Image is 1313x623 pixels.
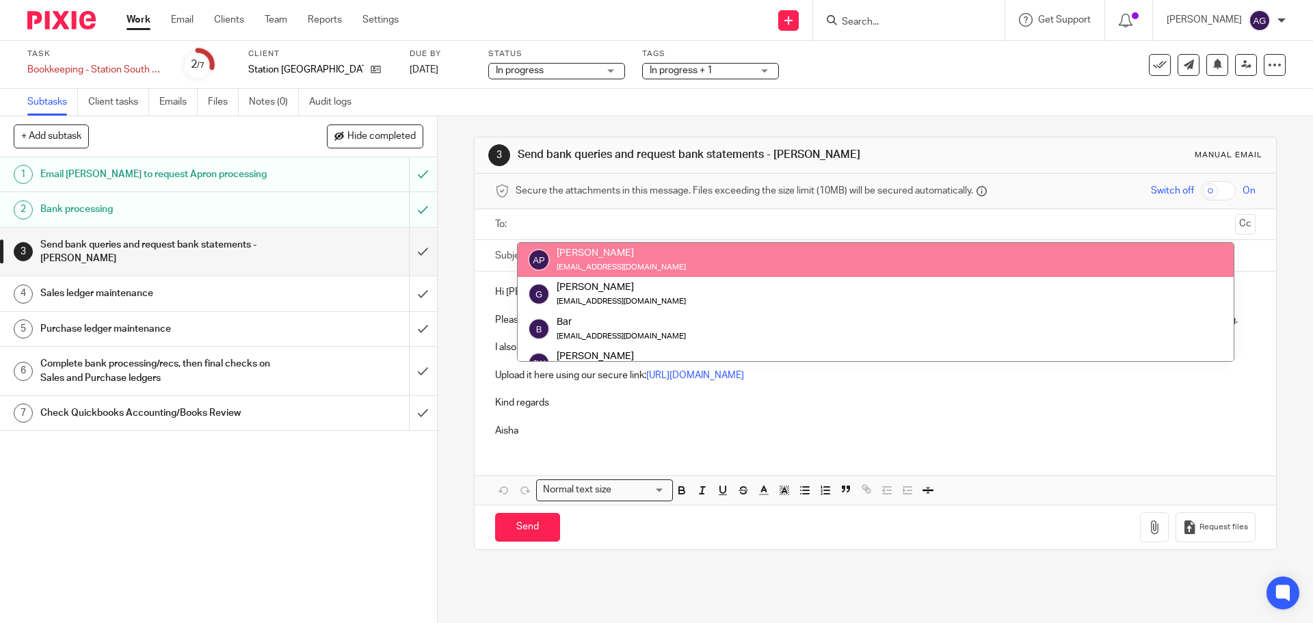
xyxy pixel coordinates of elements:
span: Normal text size [540,483,614,497]
h1: Send bank queries and request bank statements - [PERSON_NAME] [40,235,277,269]
label: To: [495,217,510,231]
p: Kind regards [495,396,1255,410]
label: Task [27,49,164,59]
small: [EMAIL_ADDRESS][DOMAIN_NAME] [557,332,686,340]
h1: Check Quickbooks Accounting/Books Review [40,403,277,423]
span: Request files [1199,522,1248,533]
div: 3 [488,144,510,166]
label: Status [488,49,625,59]
div: 1 [14,165,33,184]
input: Search [840,16,964,29]
button: Cc [1235,214,1256,235]
span: In progress [496,66,544,75]
div: 2 [14,200,33,220]
span: Switch off [1151,184,1194,198]
img: svg%3E [528,318,550,340]
a: Work [127,13,150,27]
div: 4 [14,284,33,304]
label: Due by [410,49,471,59]
span: Get Support [1038,15,1091,25]
small: [EMAIL_ADDRESS][DOMAIN_NAME] [557,297,686,305]
label: Subject: [495,249,531,263]
h1: Send bank queries and request bank statements - [PERSON_NAME] [518,148,905,162]
p: I also need a copy of your bank statement(s) for your HSBC account showing the balance(s) as at t... [495,341,1255,354]
div: 5 [14,319,33,339]
div: [PERSON_NAME] [557,349,686,363]
div: [PERSON_NAME] [557,246,686,260]
span: In progress + 1 [650,66,713,75]
h1: Email [PERSON_NAME] to request Apron processing [40,164,277,185]
p: Hi [PERSON_NAME] [495,285,1255,299]
div: 7 [14,403,33,423]
div: [PERSON_NAME] [557,280,686,294]
button: + Add subtask [14,124,89,148]
span: On [1243,184,1256,198]
button: Hide completed [327,124,423,148]
label: Client [248,49,393,59]
p: Upload it here using our secure link: [495,369,1255,382]
small: /7 [197,62,204,69]
a: Reports [308,13,342,27]
a: Team [265,13,287,27]
button: Request files [1176,512,1255,543]
div: 2 [191,57,204,72]
img: Pixie [27,11,96,29]
img: svg%3E [528,249,550,271]
div: Bookkeeping - Station South CIC - Quickbooks [27,63,164,77]
a: Subtasks [27,89,78,116]
div: 6 [14,362,33,381]
p: [PERSON_NAME] [1167,13,1242,27]
input: Search for option [615,483,665,497]
h1: Purchase ledger maintenance [40,319,277,339]
h1: Bank processing [40,199,277,220]
a: Files [208,89,239,116]
div: Bar [557,315,686,328]
div: Search for option [536,479,673,501]
a: Emails [159,89,198,116]
p: Station [GEOGRAPHIC_DATA] [248,63,364,77]
div: 3 [14,242,33,261]
img: svg%3E [528,352,550,374]
label: Tags [642,49,779,59]
p: Aisha [495,424,1255,438]
a: Client tasks [88,89,149,116]
span: Hide completed [347,131,416,142]
input: Send [495,513,560,542]
img: svg%3E [1249,10,1271,31]
small: [EMAIL_ADDRESS][DOMAIN_NAME] [557,263,686,271]
a: [URL][DOMAIN_NAME] [646,371,744,380]
a: Audit logs [309,89,362,116]
h1: Complete bank processing/recs, then final checks on Sales and Purchase ledgers [40,354,277,388]
a: Notes (0) [249,89,299,116]
span: [DATE] [410,65,438,75]
h1: Sales ledger maintenance [40,283,277,304]
div: Manual email [1195,150,1262,161]
a: Email [171,13,194,27]
p: Please find attached a list of transactions requiring more information. I would be grateful if yo... [495,313,1255,327]
a: Clients [214,13,244,27]
a: Settings [362,13,399,27]
span: Secure the attachments in this message. Files exceeding the size limit (10MB) will be secured aut... [516,184,973,198]
img: svg%3E [528,283,550,305]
